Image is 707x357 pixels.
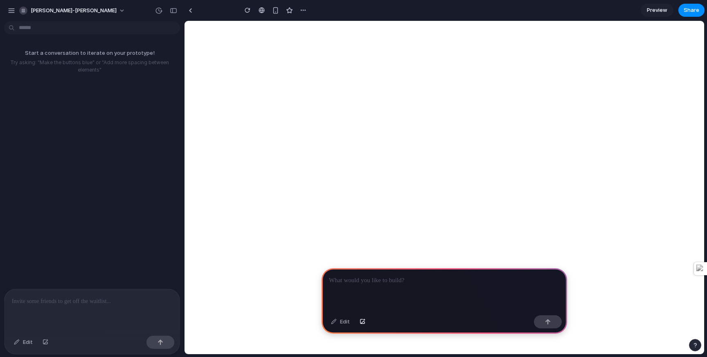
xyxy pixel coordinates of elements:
span: [PERSON_NAME]-[PERSON_NAME] [31,7,117,15]
a: Preview [641,4,673,17]
p: Try asking: "Make the buttons blue" or "Add more spacing between elements" [3,59,176,74]
p: Start a conversation to iterate on your prototype! [3,49,176,57]
span: Share [684,6,699,14]
span: Preview [647,6,667,14]
button: Share [678,4,705,17]
button: [PERSON_NAME]-[PERSON_NAME] [16,4,129,17]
